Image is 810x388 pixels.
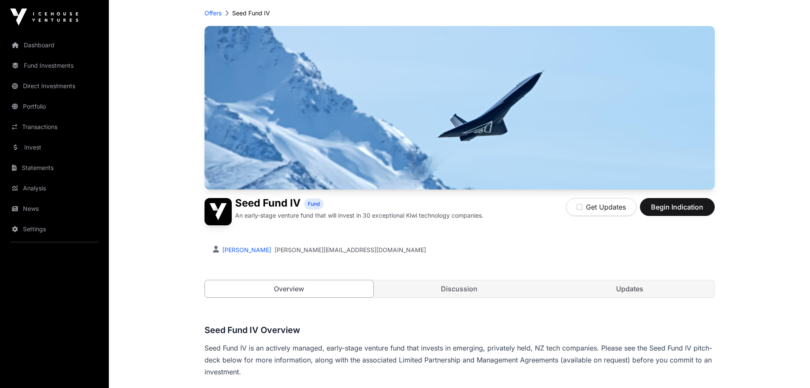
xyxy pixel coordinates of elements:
a: Settings [7,220,102,239]
a: Portfolio [7,97,102,116]
a: Transactions [7,118,102,136]
img: Seed Fund IV [205,26,715,190]
p: Seed Fund IV [232,9,270,17]
a: Analysis [7,179,102,198]
nav: Tabs [205,280,714,297]
a: News [7,199,102,218]
a: Discussion [375,280,544,297]
p: Seed Fund IV is an actively managed, early-stage venture fund that invests in emerging, privately... [205,342,715,378]
a: [PERSON_NAME][EMAIL_ADDRESS][DOMAIN_NAME] [275,246,426,254]
a: Offers [205,9,222,17]
a: [PERSON_NAME] [221,246,271,253]
a: Direct Investments [7,77,102,95]
a: Begin Indication [640,207,715,215]
img: Icehouse Ventures Logo [10,9,78,26]
span: Fund [308,201,320,207]
button: Get Updates [566,198,637,216]
p: An early-stage venture fund that will invest in 30 exceptional Kiwi technology companies. [235,211,483,220]
img: Seed Fund IV [205,198,232,225]
button: Begin Indication [640,198,715,216]
a: Dashboard [7,36,102,55]
a: Updates [546,280,714,297]
iframe: Chat Widget [767,347,810,388]
h3: Seed Fund IV Overview [205,323,715,337]
a: Fund Investments [7,56,102,75]
a: Overview [205,280,374,298]
a: Invest [7,138,102,157]
h1: Seed Fund IV [235,198,301,210]
a: Statements [7,158,102,177]
span: Begin Indication [651,202,704,212]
